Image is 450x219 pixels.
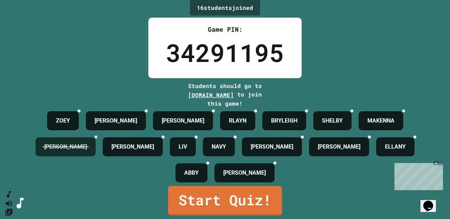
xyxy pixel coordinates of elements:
[322,117,343,125] h4: SHELBY
[168,186,282,215] a: Start Quiz!
[420,191,443,212] iframe: chat widget
[5,190,13,199] button: SpeedDial basic example
[223,169,266,177] h4: [PERSON_NAME]
[179,143,187,151] h4: LIV
[181,82,269,108] div: Students should go to to join this game!
[56,117,70,125] h4: ZOEY
[3,3,49,45] div: Chat with us now!Close
[212,143,226,151] h4: NAVY
[251,143,293,151] h4: [PERSON_NAME]
[44,143,87,151] h4: [PERSON_NAME]
[5,208,13,217] button: Change Music
[184,169,199,177] h4: ABBY
[229,117,246,125] h4: RLAYN
[95,117,137,125] h4: [PERSON_NAME]
[162,117,204,125] h4: [PERSON_NAME]
[271,117,297,125] h4: BRYLEIGH
[166,25,284,34] div: Game PIN:
[392,160,443,190] iframe: chat widget
[367,117,394,125] h4: MAKENNA
[166,34,284,71] div: 34291195
[5,199,13,208] button: Mute music
[385,143,406,151] h4: ELLANY
[111,143,154,151] h4: [PERSON_NAME]
[318,143,360,151] h4: [PERSON_NAME]
[188,91,234,99] span: [DOMAIN_NAME]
